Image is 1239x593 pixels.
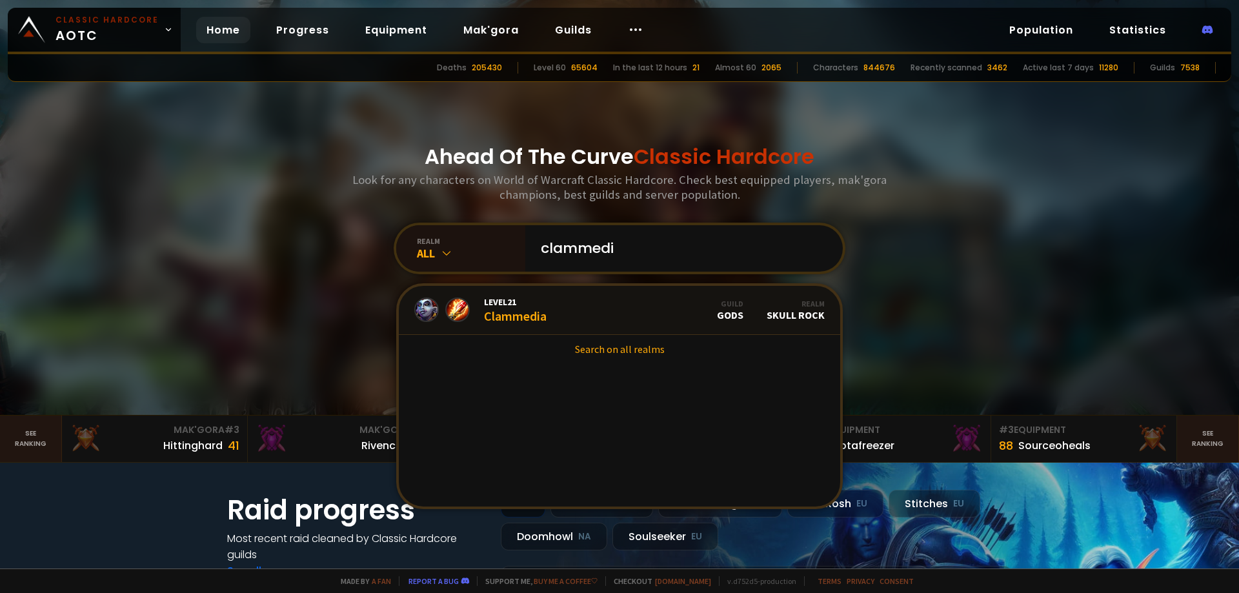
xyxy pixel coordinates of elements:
[55,14,159,26] small: Classic Hardcore
[655,576,711,586] a: [DOMAIN_NAME]
[534,62,566,74] div: Level 60
[953,498,964,510] small: EU
[999,423,1014,436] span: # 3
[911,62,982,74] div: Recently scanned
[256,423,425,437] div: Mak'Gora
[545,17,602,43] a: Guilds
[987,62,1007,74] div: 3462
[163,437,223,454] div: Hittinghard
[880,576,914,586] a: Consent
[715,62,756,74] div: Almost 60
[805,416,991,462] a: #2Equipment88Notafreezer
[889,490,980,518] div: Stitches
[477,576,598,586] span: Support me,
[425,141,814,172] h1: Ahead Of The Curve
[8,8,181,52] a: Classic HardcoreAOTC
[1018,437,1091,454] div: Sourceoheals
[62,416,248,462] a: Mak'Gora#3Hittinghard41
[1150,62,1175,74] div: Guilds
[472,62,502,74] div: 205430
[767,299,825,308] div: Realm
[227,530,485,563] h4: Most recent raid cleaned by Classic Hardcore guilds
[613,62,687,74] div: In the last 12 hours
[856,498,867,510] small: EU
[533,225,827,272] input: Search a character...
[417,246,525,261] div: All
[761,62,781,74] div: 2065
[1099,62,1118,74] div: 11280
[484,296,547,324] div: Clammedia
[847,576,874,586] a: Privacy
[399,335,840,363] a: Search on all realms
[196,17,250,43] a: Home
[717,299,743,308] div: Guild
[1099,17,1176,43] a: Statistics
[991,416,1177,462] a: #3Equipment88Sourceoheals
[863,62,895,74] div: 844676
[501,523,607,550] div: Doomhowl
[355,17,438,43] a: Equipment
[813,423,983,437] div: Equipment
[578,530,591,543] small: NA
[999,437,1013,454] div: 88
[717,299,743,321] div: GODS
[692,62,700,74] div: 21
[55,14,159,45] span: AOTC
[347,172,892,202] h3: Look for any characters on World of Warcraft Classic Hardcore. Check best equipped players, mak'g...
[605,576,711,586] span: Checkout
[999,17,1083,43] a: Population
[1180,62,1200,74] div: 7538
[634,142,814,171] span: Classic Hardcore
[453,17,529,43] a: Mak'gora
[227,563,311,578] a: See all progress
[372,576,391,586] a: a fan
[1177,416,1239,462] a: Seeranking
[437,62,467,74] div: Deaths
[571,62,598,74] div: 65604
[417,236,525,246] div: realm
[408,576,459,586] a: Report a bug
[266,17,339,43] a: Progress
[767,299,825,321] div: Skull Rock
[399,286,840,335] a: Level21ClammediaGuildGODSRealmSkull Rock
[333,576,391,586] span: Made by
[719,576,796,586] span: v. d752d5 - production
[999,423,1169,437] div: Equipment
[227,490,485,530] h1: Raid progress
[787,490,883,518] div: Nek'Rosh
[361,437,402,454] div: Rivench
[228,437,239,454] div: 41
[832,437,894,454] div: Notafreezer
[691,530,702,543] small: EU
[225,423,239,436] span: # 3
[1023,62,1094,74] div: Active last 7 days
[612,523,718,550] div: Soulseeker
[534,576,598,586] a: Buy me a coffee
[248,416,434,462] a: Mak'Gora#2Rivench100
[484,296,547,308] span: Level 21
[818,576,841,586] a: Terms
[70,423,239,437] div: Mak'Gora
[813,62,858,74] div: Characters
